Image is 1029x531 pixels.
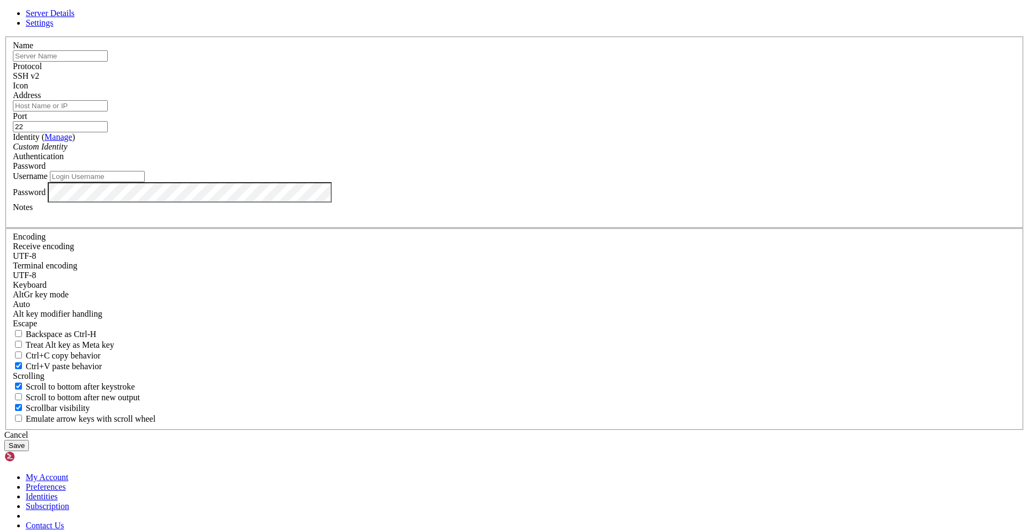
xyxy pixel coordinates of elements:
[44,132,72,141] a: Manage
[4,232,60,241] span: [PERSON_NAME]
[13,319,37,328] span: Escape
[13,161,1016,171] div: Password
[4,41,890,50] x-row: * Documentation: [URL][DOMAIN_NAME]
[26,403,90,413] span: Scrollbar visibility
[26,330,96,339] span: Backspace as Ctrl-H
[13,330,96,339] label: If true, the backspace should send BS ('\x08', aka ^H). Otherwise the backspace key should send '...
[13,232,46,241] label: Encoding
[26,473,69,482] a: My Account
[13,71,1016,81] div: SSH v2
[4,451,66,462] img: Shellngn
[4,232,890,241] x-row: : $
[13,203,33,212] label: Notes
[13,41,33,50] label: Name
[15,362,22,369] input: Ctrl+V paste behavior
[13,414,155,423] label: When using the alternative screen buffer, and DECCKM (Application Cursor Keys) is active, mouse w...
[13,187,46,196] label: Password
[4,50,890,59] x-row: * Management: [URL][DOMAIN_NAME]
[13,271,1016,280] div: UTF-8
[176,232,180,241] div: (38, 25)
[13,142,68,151] i: Custom Identity
[13,340,114,349] label: Whether the Alt key acts as a Meta key or as a distinct Alt key.
[13,171,48,181] label: Username
[4,214,890,223] x-row: *** System restart required ***
[13,121,108,132] input: Port Number
[4,4,890,13] x-row: -- Keyboard-interactive authentication prompts from server: ------------------
[13,403,90,413] label: The vertical scrollbar mode.
[13,300,30,309] span: Auto
[13,261,77,270] label: The default terminal encoding. ISO-2022 enables character map translations (like graphics maps). ...
[13,81,28,90] label: Icon
[13,91,41,100] label: Address
[26,351,101,360] span: Ctrl+C copy behavior
[13,161,46,170] span: Password
[13,280,47,289] label: Keyboard
[15,341,22,348] input: Treat Alt key as Meta key
[15,404,22,411] input: Scrollbar visibility
[4,104,890,114] x-row: Usage of /: 33.7% of 78.15GB
[13,271,36,280] span: UTF-8
[13,152,64,161] label: Authentication
[4,177,890,186] x-row: New release '24.04.3 LTS' available.
[50,171,145,182] input: Login Username
[15,383,22,390] input: Scroll to bottom after keystroke
[13,142,1016,152] div: Custom Identity
[4,141,890,150] x-row: Users logged in: 0
[4,150,890,159] x-row: IPv4 address for ens192: [TECHNICAL_ID]
[26,18,54,27] a: Settings
[26,362,102,371] span: Ctrl+V paste behavior
[4,13,890,23] x-row: -- End of keyboard-interactive prompts from server ---------------------------
[4,132,890,141] x-row: Processes: 164
[26,482,66,491] a: Preferences
[13,251,36,260] span: UTF-8
[15,415,22,422] input: Emulate arrow keys with scroll wheel
[4,123,890,132] x-row: Swap usage: 22%
[4,77,890,86] x-row: System information as of [DATE]
[13,290,69,299] label: Set the expected encoding for data received from the host. If the encodings do not match, visual ...
[13,371,44,380] label: Scrolling
[26,340,114,349] span: Treat Alt key as Meta key
[13,71,39,80] span: SSH v2
[4,159,890,168] x-row: IPv6 address for ens192: [TECHNICAL_ID]
[42,132,75,141] span: ( )
[4,23,890,32] x-row: Welcome to Ubuntu 22.04.5 LTS (GNU/Linux 5.15.0-142-generic x86_64)
[13,62,42,71] label: Protocol
[13,50,108,62] input: Server Name
[13,351,101,360] label: Ctrl-C copies if true, send ^C to host if false. Ctrl-Shift-C sends ^C to host if true, copies if...
[15,393,22,400] input: Scroll to bottom after new output
[26,492,58,501] a: Identities
[26,382,135,391] span: Scroll to bottom after keystroke
[4,440,29,451] button: Save
[4,430,1025,440] div: Cancel
[15,330,22,337] input: Backspace as Ctrl-H
[13,319,1016,328] div: Escape
[64,232,129,241] span: ~/BotTrader/bin
[13,362,102,371] label: Ctrl+V pastes if true, sends ^V to host if false. Ctrl+Shift+V sends ^V to host if true, pastes i...
[13,111,27,121] label: Port
[26,414,155,423] span: Emulate arrow keys with scroll wheel
[13,382,135,391] label: Whether to scroll to the bottom on any keystroke.
[15,351,22,358] input: Ctrl+C copy behavior
[4,114,890,123] x-row: Memory usage: 22%
[4,186,890,196] x-row: Run 'do-release-upgrade' to upgrade to it.
[26,9,74,18] a: Server Details
[13,393,140,402] label: Scroll to bottom after new output.
[4,59,890,68] x-row: * Support: [URL][DOMAIN_NAME]
[13,242,74,251] label: Set the expected encoding for data received from the host. If the encodings do not match, visual ...
[13,251,1016,261] div: UTF-8
[13,309,102,318] label: Controls how the Alt key is handled. Escape: Send an ESC prefix. 8-Bit: Add 128 to the typed char...
[13,100,108,111] input: Host Name or IP
[13,132,75,141] label: Identity
[26,502,69,511] a: Subscription
[4,95,890,104] x-row: System load: 0.0
[26,393,140,402] span: Scroll to bottom after new output
[26,521,64,530] a: Contact Us
[4,223,890,232] x-row: Last login: [DATE] from [TECHNICAL_ID]
[13,300,1016,309] div: Auto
